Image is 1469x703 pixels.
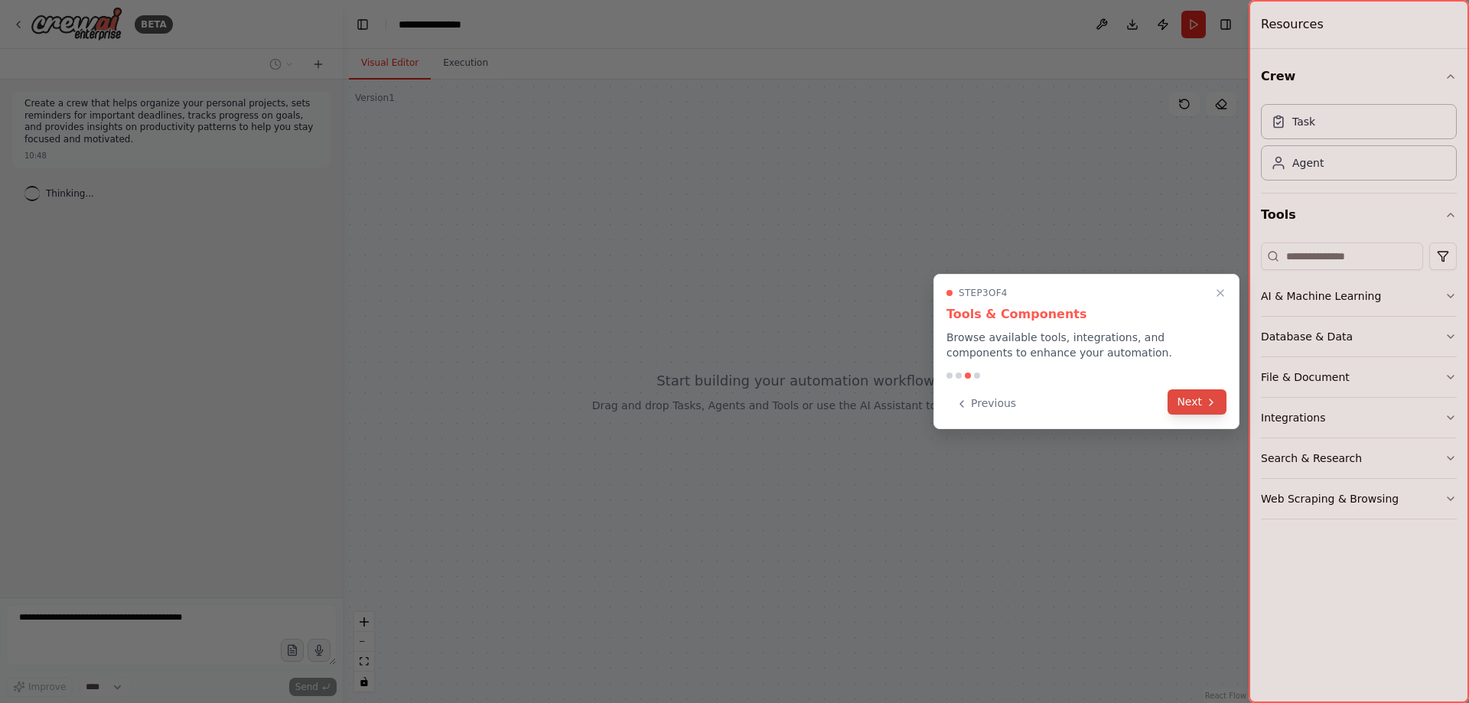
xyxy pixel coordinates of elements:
h3: Tools & Components [946,305,1226,324]
button: Hide left sidebar [352,14,373,35]
button: Next [1168,389,1226,415]
button: Close walkthrough [1211,284,1230,302]
p: Browse available tools, integrations, and components to enhance your automation. [946,330,1226,360]
button: Previous [946,391,1025,416]
span: Step 3 of 4 [959,287,1008,299]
